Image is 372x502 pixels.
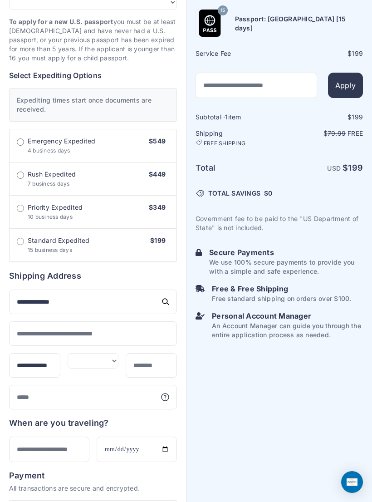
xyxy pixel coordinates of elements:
h6: Select Expediting Options [9,70,177,81]
p: Free standard shipping on orders over $100. [212,294,351,303]
span: 15 business days [28,246,72,253]
h6: Service Fee [196,49,279,58]
span: 0 [268,189,272,197]
span: 4 business days [28,147,70,154]
span: 199 [352,49,363,57]
p: $ [280,129,363,138]
span: Standard Expedited [28,236,89,245]
div: Expediting times start once documents are received. [9,88,177,122]
h6: Subtotal · item [196,113,279,122]
span: $349 [149,203,166,211]
span: Rush Expedited [28,170,76,179]
strong: $ [343,163,363,172]
span: USD [327,164,341,172]
div: $ [280,113,363,122]
div: Open Intercom Messenger [341,471,363,493]
p: An Account Manager can guide you through the entire application process as needed. [212,321,363,340]
p: We use 100% secure payments to provide you with a simple and safe experience. [209,258,363,276]
span: 199 [348,163,363,172]
strong: To apply for a new U.S. passport [9,18,113,25]
button: Apply [328,73,363,98]
span: Priority Expedited [28,203,83,212]
span: Free [348,129,363,137]
p: All transactions are secure and encrypted. [9,484,177,493]
h6: When are you traveling? [9,417,109,429]
span: 199 [352,113,363,121]
h6: Personal Account Manager [212,310,363,321]
img: Product Name [196,10,224,37]
h6: Total [196,162,279,174]
h6: Passport: [GEOGRAPHIC_DATA] [15 days] [235,15,363,33]
h6: Payment [9,469,177,482]
h6: Shipping [196,129,279,147]
span: $449 [149,170,166,178]
span: 1 [225,113,228,121]
span: 10 business days [28,213,73,220]
span: TOTAL SAVINGS [208,189,260,198]
span: $549 [149,137,166,145]
div: $ [280,49,363,58]
h6: Secure Payments [209,247,363,258]
svg: More information [161,393,170,402]
span: 7 business days [28,180,70,187]
span: 79.99 [328,129,346,137]
p: Government fee to be paid to the "US Department of State" is not included. [196,214,363,232]
h6: Shipping Address [9,270,177,282]
span: 15 [220,5,225,16]
span: $199 [150,236,166,244]
span: $ [264,189,273,198]
p: you must be at least [DEMOGRAPHIC_DATA] and have never had a U.S. passport, or your previous pass... [9,17,177,63]
span: FREE SHIPPING [204,140,245,147]
span: Emergency Expedited [28,137,96,146]
h6: Free & Free Shipping [212,283,351,294]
